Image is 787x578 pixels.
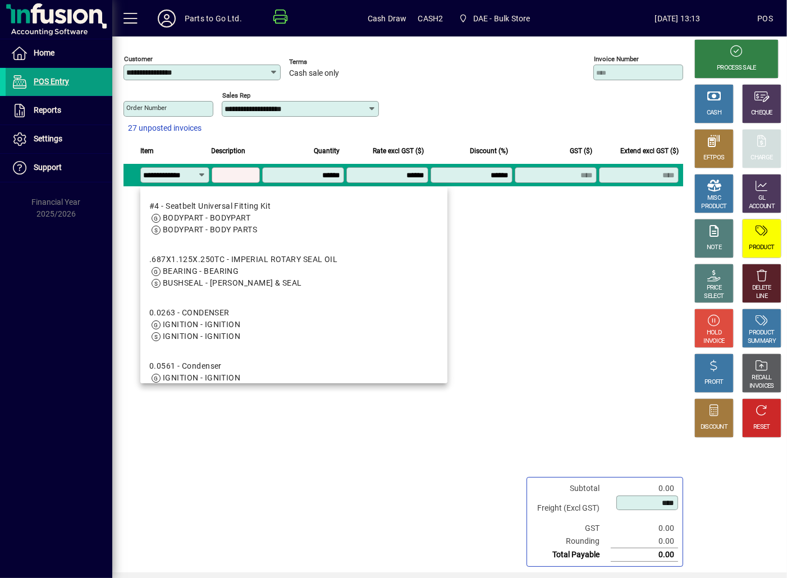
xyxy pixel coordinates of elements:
span: IGNITION - IGNITION [163,373,240,382]
div: LINE [756,292,767,301]
div: PRODUCT [701,203,726,211]
div: NOTE [707,244,721,252]
span: IGNITION - IGNITION [163,332,240,341]
div: CASH [707,109,721,117]
div: 0.0561 - Condenser [149,360,240,372]
div: PRICE [707,284,722,292]
span: Description [212,145,246,157]
span: Discount (%) [470,145,508,157]
span: BODYPART - BODY PARTS [163,225,257,234]
div: EFTPOS [704,154,725,162]
td: 0.00 [611,482,678,495]
div: CHEQUE [751,109,772,117]
a: Settings [6,125,112,153]
button: 27 unposted invoices [123,118,206,139]
td: 0.00 [611,548,678,562]
div: PRODUCT [749,244,774,252]
div: PROFIT [704,378,724,387]
mat-option: 0.0263 - CONDENSER [140,298,447,351]
span: BEARING - BEARING [163,267,239,276]
span: CASH2 [418,10,443,27]
a: Reports [6,97,112,125]
div: #4 - Seatbelt Universal Fitting Kit [149,200,271,212]
td: Total Payable [532,548,611,562]
span: Cash Draw [368,10,407,27]
span: BODYPART - BODYPART [163,213,250,222]
td: Subtotal [532,482,611,495]
mat-label: Sales rep [222,91,250,99]
div: POS [757,10,773,27]
div: CHARGE [751,154,773,162]
span: IGNITION - IGNITION [163,320,240,329]
button: Profile [149,8,185,29]
div: .687X1.125X.250TC - IMPERIAL ROTARY SEAL OIL [149,254,337,265]
div: INVOICES [749,382,774,391]
td: 0.00 [611,522,678,535]
span: Settings [34,134,62,143]
td: Rounding [532,535,611,548]
span: [DATE] 13:13 [598,10,758,27]
div: PROCESS SALE [717,64,756,72]
div: RESET [753,423,770,432]
div: RECALL [752,374,772,382]
span: 27 unposted invoices [128,122,202,134]
span: Terms [289,58,356,66]
span: Rate excl GST ($) [373,145,424,157]
td: GST [532,522,611,535]
div: SELECT [704,292,724,301]
div: SUMMARY [748,337,776,346]
span: Extend excl GST ($) [620,145,679,157]
td: 0.00 [611,535,678,548]
span: Quantity [314,145,340,157]
span: BUSHSEAL - [PERSON_NAME] & SEAL [163,278,302,287]
mat-option: #4 - Seatbelt Universal Fitting Kit [140,191,447,245]
div: DELETE [752,284,771,292]
span: Item [140,145,154,157]
a: Support [6,154,112,182]
span: POS Entry [34,77,69,86]
a: Home [6,39,112,67]
div: HOLD [707,329,721,337]
span: Reports [34,105,61,114]
span: Home [34,48,54,57]
div: ACCOUNT [749,203,775,211]
span: DAE - Bulk Store [473,10,530,27]
div: 0.0263 - CONDENSER [149,307,240,319]
mat-label: Order number [126,104,167,112]
td: Freight (Excl GST) [532,495,611,522]
div: DISCOUNT [701,423,727,432]
div: INVOICE [703,337,724,346]
mat-label: Invoice number [594,55,639,63]
div: PRODUCT [749,329,774,337]
span: DAE - Bulk Store [454,8,534,29]
span: Cash sale only [289,69,339,78]
mat-label: Customer [124,55,153,63]
div: GL [758,194,766,203]
mat-option: .687X1.125X.250TC - IMPERIAL ROTARY SEAL OIL [140,245,447,298]
div: Parts to Go Ltd. [185,10,242,27]
span: Support [34,163,62,172]
span: GST ($) [570,145,592,157]
mat-option: 0.0561 - Condenser [140,351,447,393]
div: MISC [707,194,721,203]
